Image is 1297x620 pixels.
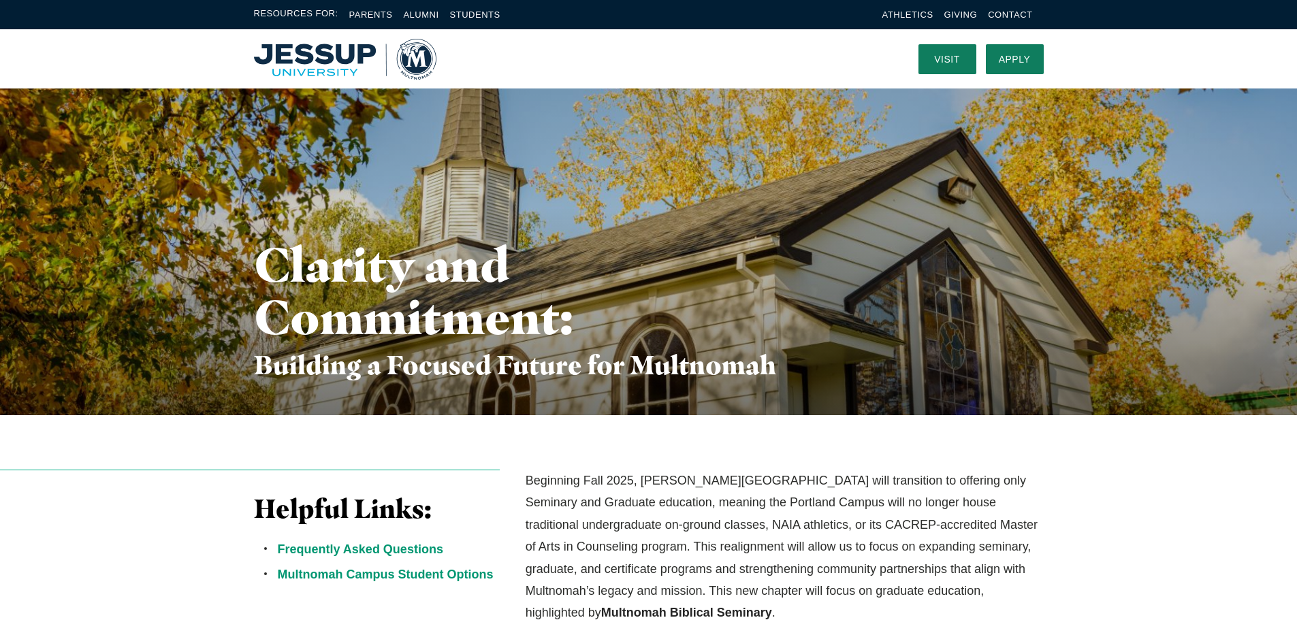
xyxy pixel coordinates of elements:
a: Alumni [403,10,438,20]
a: Multnomah Campus Student Options [278,568,494,581]
a: Apply [986,44,1044,74]
h3: Helpful Links: [254,493,500,525]
strong: Multnomah Biblical Seminary [601,606,772,619]
a: Students [450,10,500,20]
a: Home [254,39,436,80]
h1: Clarity and Commitment: [254,238,569,343]
a: Parents [349,10,393,20]
a: Frequently Asked Questions [278,542,443,556]
a: Giving [944,10,978,20]
a: Athletics [882,10,933,20]
img: Multnomah University Logo [254,39,436,80]
span: Resources For: [254,7,338,22]
a: Visit [918,44,976,74]
a: Contact [988,10,1032,20]
h3: Building a Focused Future for Multnomah [254,350,780,381]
